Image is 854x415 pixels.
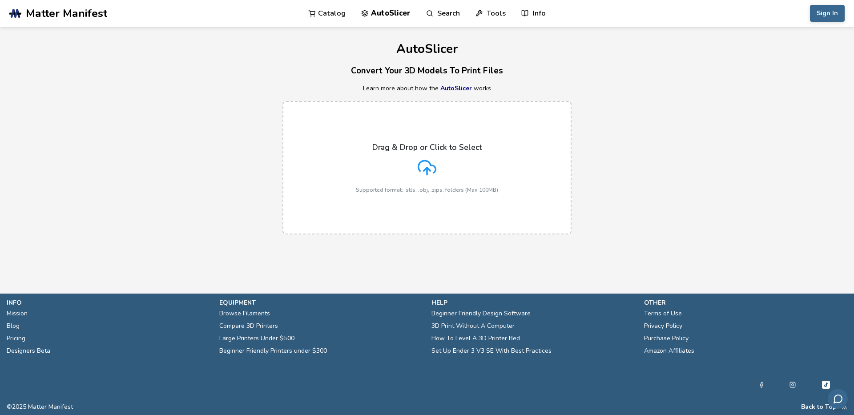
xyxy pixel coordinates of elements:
a: Mission [7,307,28,320]
a: Browse Filaments [219,307,270,320]
button: Back to Top [801,403,837,411]
a: RSS Feed [841,403,847,411]
span: © 2025 Matter Manifest [7,403,73,411]
p: Drag & Drop or Click to Select [372,143,482,152]
a: Compare 3D Printers [219,320,278,332]
a: AutoSlicer [440,84,472,93]
p: equipment [219,298,423,307]
a: 3D Print Without A Computer [431,320,515,332]
a: Purchase Policy [644,332,689,345]
a: Pricing [7,332,25,345]
a: Blog [7,320,20,332]
p: Supported format: .stls, .obj, .zips, folders (Max 100MB) [356,187,498,193]
a: Instagram [790,379,796,390]
button: Sign In [810,5,845,22]
span: Matter Manifest [26,7,107,20]
a: Designers Beta [7,345,50,357]
a: Terms of Use [644,307,682,320]
a: Facebook [758,379,765,390]
a: Large Printers Under $500 [219,332,294,345]
a: Beginner Friendly Printers under $300 [219,345,327,357]
button: Send feedback via email [828,389,848,409]
p: other [644,298,848,307]
a: How To Level A 3D Printer Bed [431,332,520,345]
p: help [431,298,635,307]
p: info [7,298,210,307]
a: Amazon Affiliates [644,345,694,357]
a: Tiktok [821,379,831,390]
a: Privacy Policy [644,320,682,332]
a: Beginner Friendly Design Software [431,307,531,320]
a: Set Up Ender 3 V3 SE With Best Practices [431,345,552,357]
